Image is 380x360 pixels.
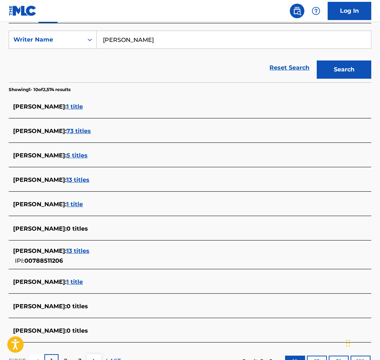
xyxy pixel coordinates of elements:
img: MLC Logo [9,5,37,16]
span: 5 titles [67,152,88,159]
span: [PERSON_NAME] : [13,201,67,208]
span: [PERSON_NAME] : [13,128,67,134]
span: 1 title [67,103,83,110]
span: 1 title [67,278,83,285]
a: Public Search [290,4,304,18]
span: 00788511206 [24,257,63,264]
span: [PERSON_NAME] : [13,176,67,183]
span: 0 titles [67,327,88,334]
p: Showing 1 - 10 of 2,574 results [9,86,71,93]
span: [PERSON_NAME] : [13,152,67,159]
span: 0 titles [67,303,88,310]
a: Reset Search [266,60,313,76]
form: Search Form [9,31,371,82]
span: 1 title [67,201,83,208]
img: search [293,7,301,15]
span: [PERSON_NAME] : [13,247,67,254]
span: 0 titles [67,225,88,232]
img: help [312,7,320,15]
button: Search [317,60,371,79]
span: IPI: [15,257,24,264]
div: Help [309,4,323,18]
div: Writer Name [13,35,79,44]
div: Drag [346,332,350,354]
span: [PERSON_NAME] : [13,278,67,285]
span: 13 titles [67,247,89,254]
span: [PERSON_NAME] : [13,327,67,334]
iframe: Chat Widget [344,325,380,360]
span: [PERSON_NAME] : [13,103,67,110]
span: 13 titles [67,176,89,183]
span: [PERSON_NAME] : [13,225,67,232]
span: 73 titles [67,128,91,134]
a: Log In [328,2,371,20]
span: [PERSON_NAME] : [13,303,67,310]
